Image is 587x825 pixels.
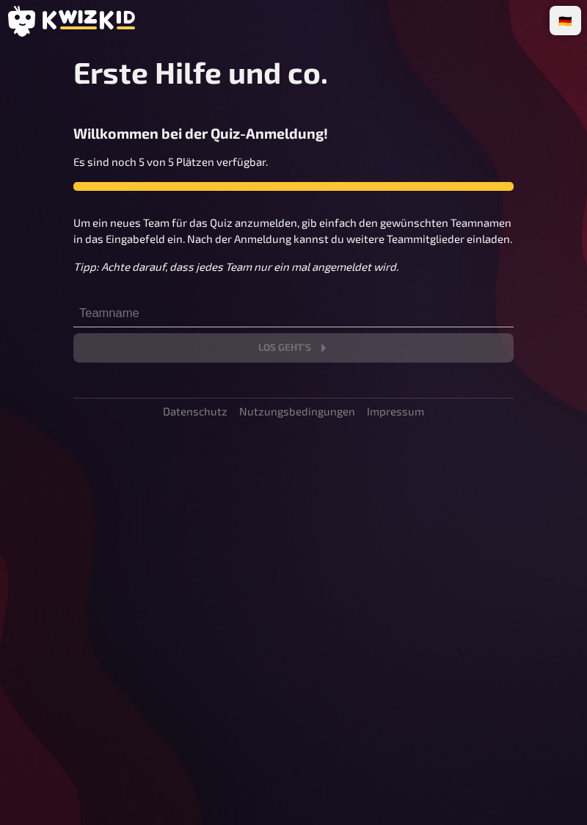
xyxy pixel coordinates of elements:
a: Impressum [367,404,424,418]
i: Tipp: Achte darauf, dass jedes Team nur ein mal angemeldet wird. [73,260,398,273]
p: Um ein neues Team für das Quiz anzumelden, gib einfach den gewünschten Teamnamen in das Eingabefe... [73,214,514,247]
li: 🇩🇪 [553,9,578,32]
h1: Erste Hilfe und co. [73,54,514,90]
a: Nutzungsbedingungen [239,404,355,418]
p: Es sind noch 5 von 5 Plätzen verfügbar. [73,153,514,170]
input: Teamname [73,298,514,327]
a: Datenschutz [163,404,227,418]
h3: Willkommen bei der Quiz-Anmeldung! [73,125,514,142]
button: Los geht's [73,333,514,363]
